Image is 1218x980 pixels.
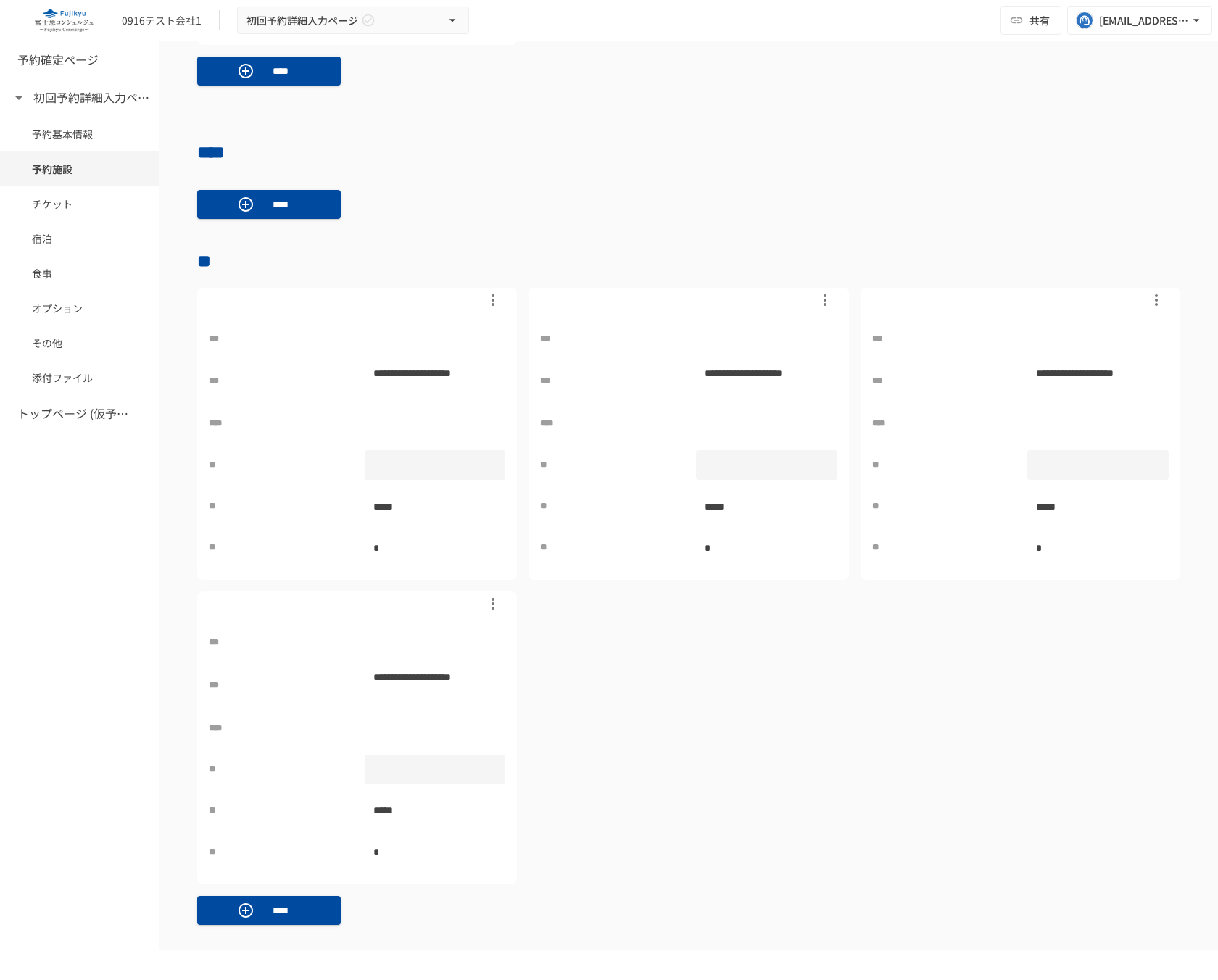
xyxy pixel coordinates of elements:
[33,88,149,107] h6: 初回予約詳細入力ページ
[237,7,469,35] button: 初回予約詳細入力ページ
[246,12,358,30] span: 初回予約詳細入力ページ
[17,404,133,423] h6: トップページ (仮予約一覧)
[17,51,99,70] h6: 予約確定ページ
[17,9,110,32] img: eQeGXtYPV2fEKIA3pizDiVdzO5gJTl2ahLbsPaD2E4R
[32,161,127,177] span: 予約施設
[32,231,127,246] span: 宿泊
[122,13,202,28] div: 0916テスト会社1
[1029,12,1050,28] span: 共有
[32,196,127,212] span: チケット
[32,300,127,316] span: オプション
[1067,6,1212,35] button: [EMAIL_ADDRESS][DOMAIN_NAME]
[32,126,127,142] span: 予約基本情報
[32,335,127,351] span: その他
[1099,12,1189,30] div: [EMAIL_ADDRESS][DOMAIN_NAME]
[32,265,127,281] span: 食事
[1000,6,1061,35] button: 共有
[32,370,127,386] span: 添付ファイル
